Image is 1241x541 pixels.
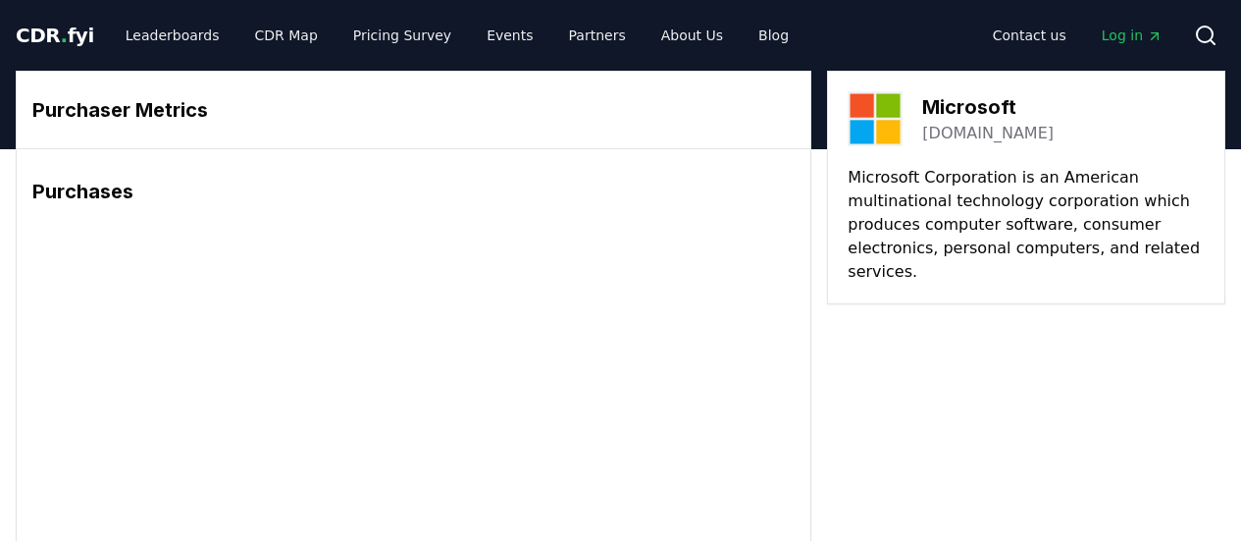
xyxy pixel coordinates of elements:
[239,18,334,53] a: CDR Map
[977,18,1082,53] a: Contact us
[471,18,548,53] a: Events
[922,92,1054,122] h3: Microsoft
[110,18,804,53] nav: Main
[32,177,795,206] h3: Purchases
[646,18,739,53] a: About Us
[61,24,68,47] span: .
[1102,26,1163,45] span: Log in
[922,122,1054,145] a: [DOMAIN_NAME]
[1086,18,1178,53] a: Log in
[32,95,795,125] h3: Purchaser Metrics
[977,18,1178,53] nav: Main
[337,18,467,53] a: Pricing Survey
[848,166,1205,284] p: Microsoft Corporation is an American multinational technology corporation which produces computer...
[743,18,804,53] a: Blog
[16,22,94,49] a: CDR.fyi
[110,18,235,53] a: Leaderboards
[848,91,903,146] img: Microsoft-logo
[553,18,642,53] a: Partners
[16,24,94,47] span: CDR fyi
